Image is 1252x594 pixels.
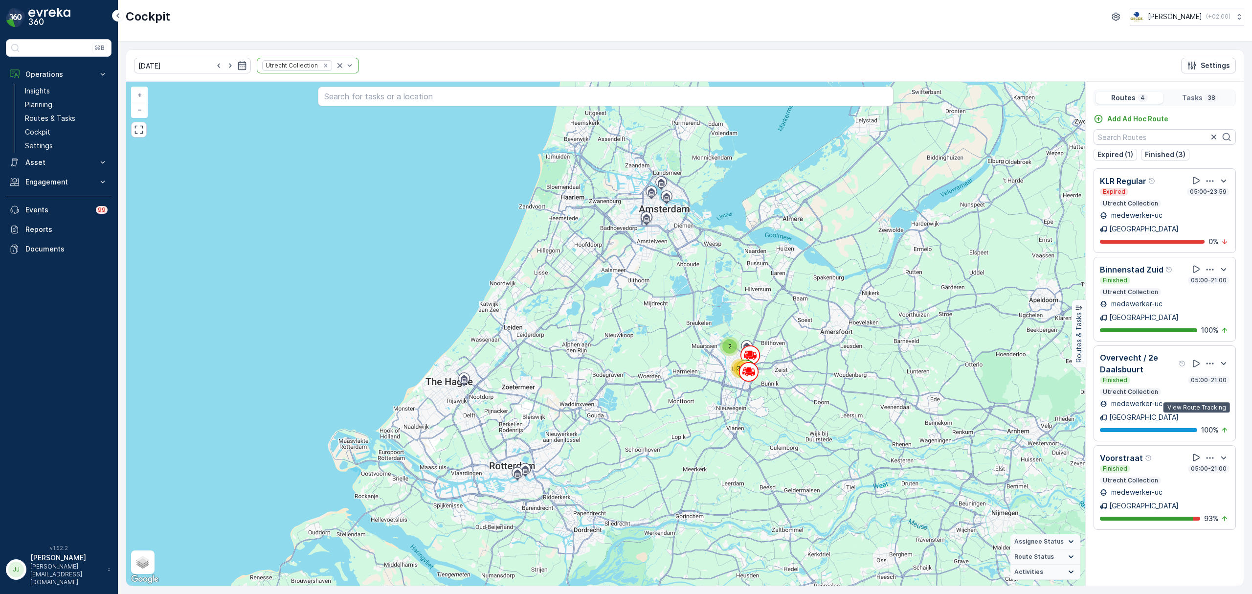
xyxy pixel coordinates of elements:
a: Zoom In [132,88,147,102]
button: Settings [1181,58,1236,73]
div: View Route Tracking [1163,402,1230,413]
p: Routes & Tasks [25,114,75,123]
p: [PERSON_NAME][EMAIL_ADDRESS][DOMAIN_NAME] [30,563,103,586]
p: medewerker-uc [1109,399,1163,409]
div: Help Tooltip Icon [1145,454,1153,462]
a: Open this area in Google Maps (opens a new window) [129,573,161,586]
span: Assignee Status [1014,538,1064,546]
img: basis-logo_rgb2x.png [1130,11,1144,22]
p: [GEOGRAPHIC_DATA] [1109,224,1179,234]
p: Reports [25,225,108,234]
p: Voorstraat [1100,452,1143,464]
p: Utrecht Collection [1102,388,1159,396]
input: dd/mm/yyyy [134,58,251,73]
summary: Assignee Status [1010,534,1080,549]
a: Routes & Tasks [21,112,112,125]
button: JJ[PERSON_NAME][PERSON_NAME][EMAIL_ADDRESS][DOMAIN_NAME] [6,553,112,586]
div: 2 [720,337,739,356]
summary: Activities [1010,565,1080,580]
p: Planning [25,100,52,110]
p: Expired (1) [1097,150,1133,160]
summary: Route Status [1010,549,1080,565]
a: Cockpit [21,125,112,139]
p: 0 % [1208,237,1219,247]
img: Google [129,573,161,586]
p: Routes & Tasks [1074,313,1084,363]
p: Documents [25,244,108,254]
div: Help Tooltip Icon [1179,360,1186,367]
p: 05:00-23:59 [1189,188,1228,196]
p: [PERSON_NAME] [30,553,103,563]
p: medewerker-uc [1109,299,1163,309]
p: Engagement [25,177,92,187]
p: Binnenstad Zuid [1100,264,1163,275]
span: v 1.52.2 [6,545,112,551]
span: Activities [1014,568,1043,576]
p: 99 [98,206,106,214]
p: ( +02:00 ) [1206,13,1230,21]
a: Planning [21,98,112,112]
p: Expired [1102,188,1126,196]
div: Remove Utrecht Collection [320,62,331,69]
p: 100 % [1201,425,1219,435]
p: Cockpit [126,9,170,24]
p: Utrecht Collection [1102,477,1159,484]
div: Help Tooltip Icon [1148,177,1156,185]
p: 93 % [1204,514,1219,524]
button: Expired (1) [1094,149,1137,160]
a: Zoom Out [132,102,147,117]
p: medewerker-uc [1109,210,1163,220]
button: [PERSON_NAME](+02:00) [1130,8,1244,25]
div: 36 [731,359,750,378]
input: Search for tasks or a location [318,87,894,106]
span: 2 [728,343,732,350]
a: Reports [6,220,112,239]
p: Finished [1102,465,1128,473]
span: Route Status [1014,553,1054,561]
p: 38 [1207,94,1216,102]
button: Asset [6,153,112,172]
span: − [137,105,142,114]
p: medewerker-uc [1109,487,1163,497]
p: ⌘B [95,44,105,52]
p: Cockpit [25,127,50,137]
p: Insights [25,86,50,96]
p: 05:00-21:00 [1190,465,1228,473]
div: Help Tooltip Icon [1165,266,1173,274]
img: logo [6,8,25,27]
div: Utrecht Collection [263,61,319,70]
a: Events99 [6,200,112,220]
p: Settings [1201,61,1230,70]
p: 05:00-21:00 [1190,276,1228,284]
p: Overvecht / 2e Daalsbuurt [1100,352,1177,375]
p: Operations [25,69,92,79]
p: Utrecht Collection [1102,200,1159,207]
input: Search Routes [1094,129,1236,145]
p: KLR Regular [1100,175,1146,187]
p: [GEOGRAPHIC_DATA] [1109,412,1179,422]
a: Add Ad Hoc Route [1094,114,1168,124]
p: [GEOGRAPHIC_DATA] [1109,313,1179,322]
p: Utrecht Collection [1102,288,1159,296]
p: Settings [25,141,53,151]
button: Operations [6,65,112,84]
p: Finished (3) [1145,150,1185,160]
a: Insights [21,84,112,98]
p: Finished [1102,276,1128,284]
p: Tasks [1182,93,1203,103]
p: [GEOGRAPHIC_DATA] [1109,501,1179,511]
div: JJ [8,562,24,577]
span: + [137,91,142,99]
p: Routes [1111,93,1136,103]
a: Settings [21,139,112,153]
p: Add Ad Hoc Route [1107,114,1168,124]
p: Finished [1102,376,1128,384]
a: Layers [132,551,154,573]
a: Documents [6,239,112,259]
p: [PERSON_NAME] [1148,12,1202,22]
p: 100 % [1201,325,1219,335]
img: logo_dark-DEwI_e13.png [28,8,70,27]
p: Asset [25,158,92,167]
span: 36 [737,365,744,372]
p: Events [25,205,90,215]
